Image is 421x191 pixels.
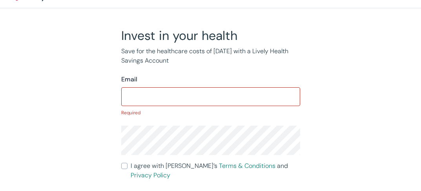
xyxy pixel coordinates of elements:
a: Privacy Policy [131,171,170,179]
span: I agree with [PERSON_NAME]’s and [131,161,300,180]
p: Save for the healthcare costs of [DATE] with a Lively Health Savings Account [121,47,300,65]
label: Email [121,75,137,84]
h2: Invest in your health [121,28,300,43]
a: Terms & Conditions [219,162,275,170]
p: Required [121,109,300,116]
